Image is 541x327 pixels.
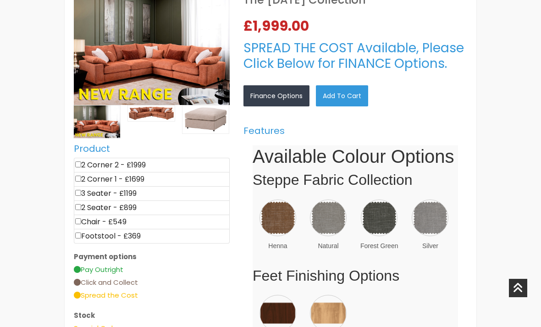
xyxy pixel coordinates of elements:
[310,200,347,236] img: Natural
[316,85,368,106] a: Add to Cart
[310,241,347,251] span: Natural
[74,229,230,244] li: Footstool - £369
[74,143,230,154] h5: Product
[253,171,458,188] h2: Steppe Fabric Collection
[259,241,296,251] span: Henna
[253,267,458,284] h2: Feet Finishing Options
[243,125,467,136] h5: Features
[412,241,448,251] span: Silver
[361,200,397,236] img: Forest Green
[253,145,458,167] h1: Available Colour Options
[74,277,138,287] span: Click and Collect
[74,200,230,215] li: 2 Seater - £899
[74,186,230,201] li: 3 Seater - £1199
[74,158,230,172] li: 2 Corner 2 - £1999
[74,290,138,300] span: Spread the Cost
[74,252,137,261] b: Payment options
[74,215,230,229] li: Chair - £549
[74,172,230,187] li: 2 Corner 1 - £1699
[412,200,448,236] img: Silver
[243,40,467,71] h3: SPREAD THE COST Available, Please Click Below for FINANCE Options.
[259,200,296,236] img: Henna
[74,265,123,274] span: Pay Outright
[74,310,95,320] b: Stock
[243,19,313,33] span: £1,999.00
[243,85,309,106] a: Finance Options
[360,241,398,251] span: Forest Green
